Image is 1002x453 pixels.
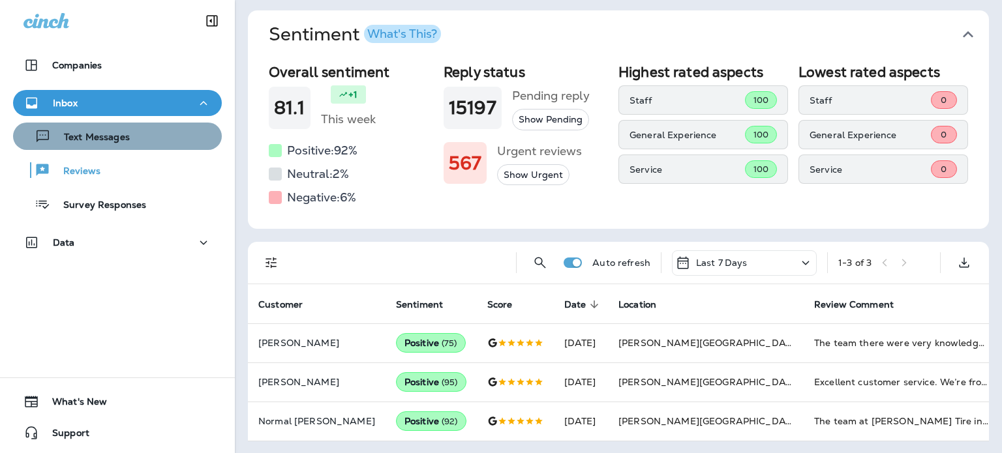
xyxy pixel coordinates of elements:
span: ( 95 ) [442,377,458,388]
span: [PERSON_NAME][GEOGRAPHIC_DATA] [618,415,800,427]
h2: Reply status [444,64,608,80]
span: ( 75 ) [442,338,457,349]
p: [PERSON_NAME] [258,377,375,387]
p: Auto refresh [592,257,650,268]
h2: Highest rated aspects [618,64,788,80]
span: ( 92 ) [442,416,458,427]
button: Data [13,229,222,256]
h5: Negative: 6 % [287,187,356,208]
p: Text Messages [51,132,130,144]
span: Score [487,299,530,310]
button: Search Reviews [527,250,553,276]
div: 1 - 3 of 3 [838,257,872,268]
button: What's New [13,388,222,415]
h1: 81.1 [274,97,305,119]
div: SentimentWhat's This? [248,59,989,229]
button: Export as CSV [951,250,977,276]
button: What's This? [364,25,441,43]
div: What's This? [367,28,437,40]
p: +1 [348,88,357,101]
button: SentimentWhat's This? [258,10,999,59]
span: What's New [39,396,107,412]
p: Service [810,164,931,175]
span: 0 [941,129,947,140]
span: Sentiment [396,299,460,310]
div: The team at Jensen Tire in Bellevue, Nebraska, are awesome! I went in for a tire repair and they ... [814,415,989,428]
span: 100 [753,95,768,106]
h1: Sentiment [269,23,441,46]
span: Customer [258,299,303,310]
p: General Experience [630,130,745,140]
p: Survey Responses [50,199,146,212]
p: Last 7 Days [696,257,748,268]
h5: Positive: 92 % [287,140,357,161]
span: Review Comment [814,299,911,310]
h5: This week [321,109,376,130]
button: Inbox [13,90,222,116]
p: Companies [52,60,102,70]
button: Collapse Sidebar [194,8,230,34]
button: Show Pending [512,109,589,130]
h5: Urgent reviews [497,141,582,162]
div: Excellent customer service. We’re from out of town and just popped in on a Friday at 3:00pm with ... [814,375,989,388]
span: 0 [941,164,947,175]
div: Positive [396,372,466,392]
h1: 15197 [449,97,496,119]
p: General Experience [810,130,931,140]
span: Sentiment [396,299,443,310]
td: [DATE] [554,362,609,402]
p: [PERSON_NAME] [258,338,375,348]
span: Support [39,428,89,443]
td: [DATE] [554,402,609,441]
h1: 567 [449,153,481,174]
button: Companies [13,52,222,78]
span: 0 [941,95,947,106]
p: Reviews [50,166,100,178]
div: The team there were very knowledgeable and friendly. [814,336,989,349]
span: Location [618,299,673,310]
span: Customer [258,299,320,310]
button: Show Urgent [497,164,569,186]
h5: Pending reply [512,85,590,106]
span: Review Comment [814,299,894,310]
span: Date [564,299,586,310]
button: Support [13,420,222,446]
span: 100 [753,164,768,175]
span: Score [487,299,513,310]
p: Service [630,164,745,175]
div: Positive [396,333,466,353]
span: 100 [753,129,768,140]
span: [PERSON_NAME][GEOGRAPHIC_DATA] [618,376,800,388]
p: Staff [630,95,745,106]
p: Staff [810,95,931,106]
button: Filters [258,250,284,276]
p: Inbox [53,98,78,108]
span: Date [564,299,603,310]
p: Normal [PERSON_NAME] [258,416,375,426]
div: Positive [396,411,466,431]
h2: Lowest rated aspects [798,64,968,80]
button: Text Messages [13,123,222,150]
p: Data [53,237,75,248]
button: Survey Responses [13,190,222,218]
h5: Neutral: 2 % [287,164,349,184]
span: Location [618,299,656,310]
button: Reviews [13,156,222,184]
h2: Overall sentiment [269,64,433,80]
td: [DATE] [554,323,609,362]
span: [PERSON_NAME][GEOGRAPHIC_DATA] [618,337,800,349]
